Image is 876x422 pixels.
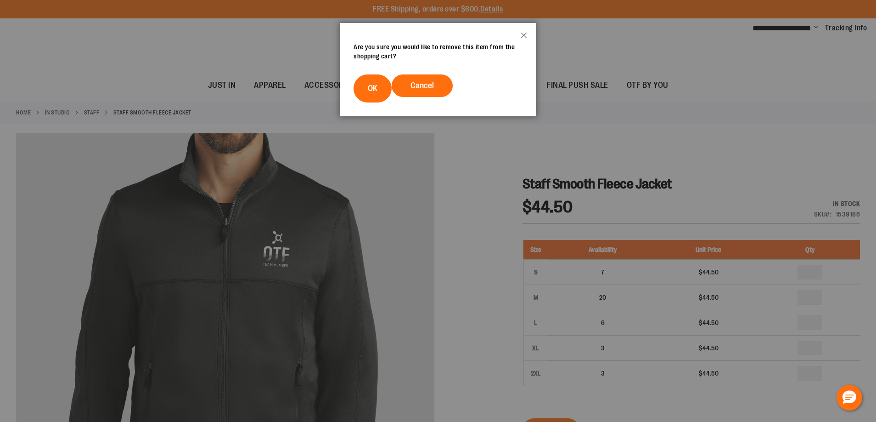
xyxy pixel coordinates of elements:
button: Hello, have a question? Let’s chat. [837,385,862,411]
button: Cancel [392,74,453,97]
span: Cancel [410,81,434,90]
div: Are you sure you would like to remove this item from the shopping cart? [354,42,522,61]
button: OK [354,74,392,103]
span: OK [368,84,377,93]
